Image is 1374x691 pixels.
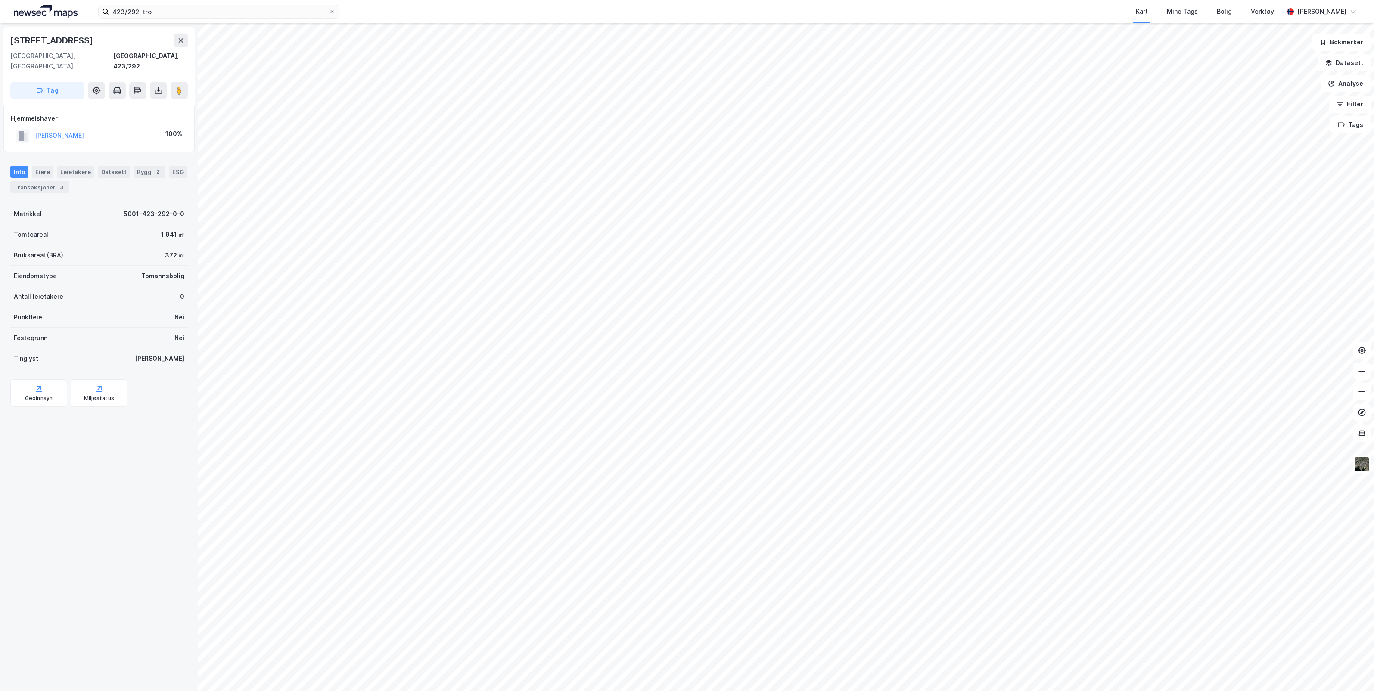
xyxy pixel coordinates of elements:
div: Tomteareal [14,229,48,240]
div: ESG [169,166,187,178]
img: 9k= [1354,456,1370,472]
button: Filter [1329,96,1371,113]
div: Tomannsbolig [141,271,184,281]
div: 3 [57,183,66,192]
div: Nei [174,333,184,343]
div: 372 ㎡ [165,250,184,260]
div: Miljøstatus [84,395,114,402]
div: Nei [174,312,184,322]
div: Tinglyst [14,353,38,364]
button: Analyse [1321,75,1371,92]
div: [PERSON_NAME] [135,353,184,364]
button: Bokmerker [1312,34,1371,51]
div: 5001-423-292-0-0 [124,209,184,219]
div: Verktøy [1251,6,1274,17]
div: Eiere [32,166,53,178]
div: 0 [180,291,184,302]
div: Bygg [134,166,165,178]
input: Søk på adresse, matrikkel, gårdeiere, leietakere eller personer [109,5,329,18]
div: [GEOGRAPHIC_DATA], [GEOGRAPHIC_DATA] [10,51,113,71]
div: Leietakere [57,166,94,178]
div: 100% [165,129,182,139]
div: Bruksareal (BRA) [14,250,63,260]
div: 2 [153,167,162,176]
button: Tag [10,82,84,99]
div: Kart [1136,6,1148,17]
div: [STREET_ADDRESS] [10,34,95,47]
div: [GEOGRAPHIC_DATA], 423/292 [113,51,188,71]
div: Mine Tags [1167,6,1198,17]
div: Datasett [98,166,130,178]
div: Hjemmelshaver [11,113,187,124]
div: Matrikkel [14,209,42,219]
div: Antall leietakere [14,291,63,302]
div: Transaksjoner [10,181,69,193]
div: Punktleie [14,312,42,322]
iframe: Chat Widget [1331,650,1374,691]
div: Bolig [1217,6,1232,17]
button: Tags [1330,116,1371,133]
img: logo.a4113a55bc3d86da70a041830d287a7e.svg [14,5,78,18]
div: [PERSON_NAME] [1297,6,1346,17]
div: Info [10,166,28,178]
div: Geoinnsyn [25,395,53,402]
button: Datasett [1318,54,1371,71]
div: Festegrunn [14,333,47,343]
div: Eiendomstype [14,271,57,281]
div: 1 941 ㎡ [161,229,184,240]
